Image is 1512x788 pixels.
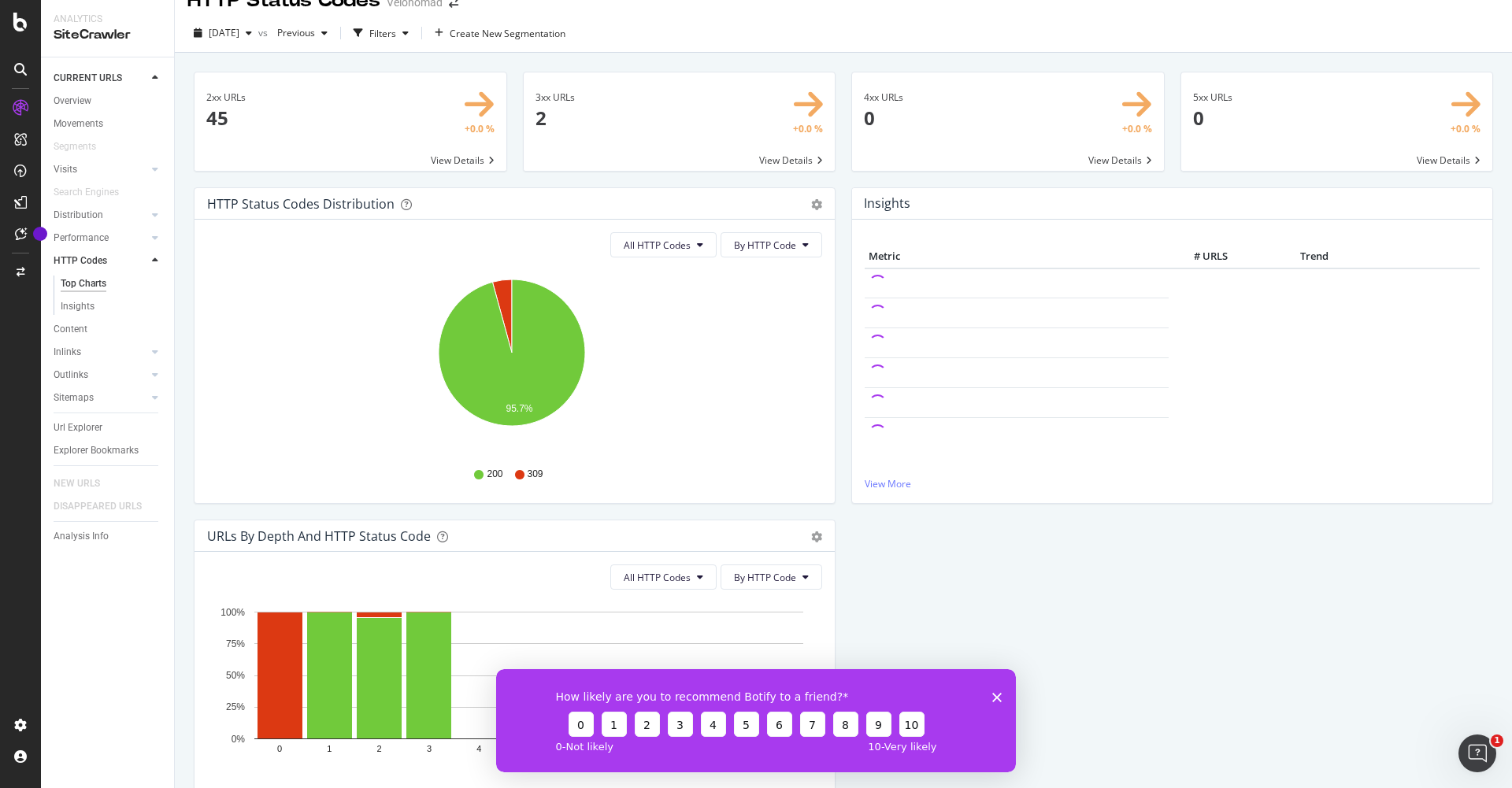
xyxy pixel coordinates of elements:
span: All HTTP Codes [624,239,691,252]
a: Search Engines [54,184,135,201]
a: Sitemaps [54,390,147,406]
div: Analysis Info [54,528,109,545]
span: vs [258,26,271,39]
button: Create New Segmentation [428,20,572,46]
a: DISAPPEARED URLS [54,498,157,515]
button: By HTTP Code [721,232,822,257]
span: By HTTP Code [734,239,796,252]
div: NEW URLS [54,475,100,492]
div: Explorer Bookmarks [54,442,139,459]
button: All HTTP Codes [610,564,717,590]
a: NEW URLS [54,475,116,492]
text: 0 [277,745,282,754]
a: Content [54,321,163,338]
a: Inlinks [54,344,147,361]
div: Filters [369,27,396,40]
div: Inlinks [54,344,81,361]
div: CURRENT URLS [54,70,122,87]
div: Segments [54,139,96,155]
span: By HTTP Code [734,571,796,584]
a: Insights [61,298,163,315]
button: Filters [347,20,415,46]
iframe: Intercom live chat [1458,734,1496,772]
th: # URLS [1169,245,1232,268]
text: 1 [327,745,332,754]
a: Explorer Bookmarks [54,442,163,459]
div: SiteCrawler [54,26,161,44]
div: Overview [54,93,91,109]
span: Previous [271,26,315,39]
span: Create New Segmentation [450,27,565,40]
a: Segments [54,139,112,155]
div: Distribution [54,207,103,224]
text: 75% [226,638,245,649]
div: gear [811,531,822,542]
div: Content [54,321,87,338]
text: 50% [226,670,245,681]
div: Url Explorer [54,420,102,436]
div: Search Engines [54,184,119,201]
a: Outlinks [54,367,147,383]
div: Analytics [54,13,161,26]
span: 1 [1491,734,1503,747]
text: 2 [377,745,382,754]
h4: Insights [864,193,910,214]
text: 100% [220,607,245,618]
a: Distribution [54,207,147,224]
span: 309 [528,468,543,481]
div: DISAPPEARED URLS [54,498,142,515]
a: Performance [54,230,147,246]
div: HTTP Codes [54,253,107,269]
text: 25% [226,702,245,713]
text: 3 [427,745,432,754]
div: Performance [54,230,109,246]
svg: A chart. [207,602,817,785]
svg: A chart. [207,270,817,453]
a: Visits [54,161,147,178]
span: 200 [487,468,502,481]
iframe: Enquête de Botify [496,669,1016,772]
div: gear [811,199,822,210]
text: 4 [476,745,481,754]
th: Trend [1232,245,1397,268]
text: 95.7% [506,403,532,414]
button: By HTTP Code [721,564,822,590]
div: Insights [61,298,94,315]
button: All HTTP Codes [610,232,717,257]
a: Movements [54,116,163,132]
div: Movements [54,116,103,132]
a: Analysis Info [54,528,163,545]
span: 2025 Aug. 10th [209,26,239,39]
span: All HTTP Codes [624,571,691,584]
a: Top Charts [61,276,163,292]
div: Top Charts [61,276,106,292]
button: Previous [271,20,334,46]
a: Url Explorer [54,420,163,436]
div: Tooltip anchor [33,227,47,241]
div: URLs by Depth and HTTP Status Code [207,528,431,544]
div: HTTP Status Codes Distribution [207,196,395,212]
text: 0% [232,734,246,745]
a: CURRENT URLS [54,70,147,87]
th: Metric [865,245,1169,268]
div: Sitemaps [54,390,94,406]
a: HTTP Codes [54,253,147,269]
a: View More [865,477,1480,490]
